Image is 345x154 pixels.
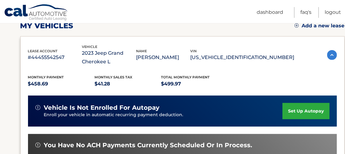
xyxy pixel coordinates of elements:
span: name [136,49,147,53]
a: set up autopay [283,103,329,119]
p: [PERSON_NAME] [136,53,191,62]
span: vehicle is not enrolled for autopay [44,104,160,112]
a: FAQ's [300,7,311,18]
p: #44455542547 [28,53,82,62]
img: add.svg [295,23,299,28]
span: Monthly Payment [28,75,64,79]
p: [US_VEHICLE_IDENTIFICATION_NUMBER] [191,53,295,62]
a: Dashboard [257,7,283,18]
img: alert-white.svg [35,105,40,110]
p: Enroll your vehicle in automatic recurring payment deduction. [44,112,283,118]
span: Monthly sales Tax [94,75,132,79]
h2: my vehicles [20,21,74,30]
a: Cal Automotive [4,4,69,22]
span: Total Monthly Payment [161,75,210,79]
p: $499.97 [161,80,228,88]
p: 2023 Jeep Grand Cherokee L [82,49,136,66]
p: $41.28 [94,80,161,88]
span: You have no ACH payments currently scheduled or in process. [44,141,252,149]
img: alert-white.svg [35,143,40,148]
span: vin [191,49,197,53]
span: lease account [28,49,58,53]
span: vehicle [82,45,98,49]
img: accordion-active.svg [327,50,337,60]
a: Logout [325,7,341,18]
p: $458.69 [28,80,95,88]
a: Add a new lease [295,23,345,29]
